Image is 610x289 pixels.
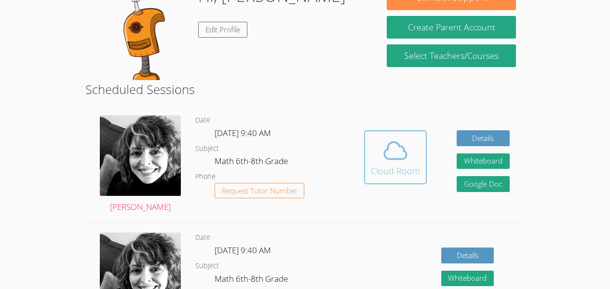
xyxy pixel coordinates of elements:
[457,176,510,192] a: Google Doc
[215,183,305,199] button: Request Tutor Number
[195,171,216,183] dt: Phone
[215,272,290,289] dd: Math 6th-8th Grade
[195,232,210,244] dt: Date
[195,114,210,126] dt: Date
[195,143,219,155] dt: Subject
[371,164,420,178] div: Cloud Room
[100,115,181,196] img: avatar.png
[387,44,515,67] a: Select Teachers/Courses
[215,154,290,171] dd: Math 6th-8th Grade
[215,245,271,256] span: [DATE] 9:40 AM
[198,22,247,38] a: Edit Profile
[222,187,298,194] span: Request Tutor Number
[85,80,525,98] h2: Scheduled Sessions
[364,130,427,184] button: Cloud Room
[457,130,510,146] a: Details
[387,16,515,39] button: Create Parent Account
[100,115,181,214] a: [PERSON_NAME]
[215,127,271,138] span: [DATE] 9:40 AM
[441,248,494,263] a: Details
[441,271,494,287] button: Whiteboard
[457,153,510,169] button: Whiteboard
[195,260,219,272] dt: Subject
